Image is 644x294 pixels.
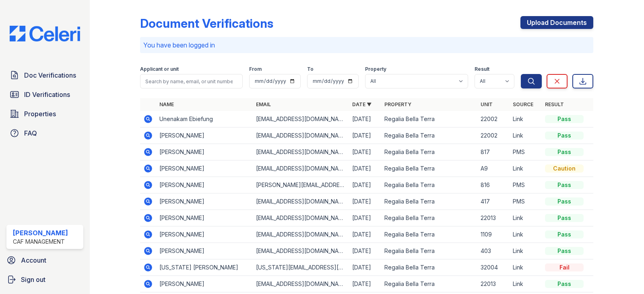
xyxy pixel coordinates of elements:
a: Source [513,101,533,107]
a: Unit [481,101,493,107]
td: [EMAIL_ADDRESS][DOMAIN_NAME] [253,226,349,243]
td: Regalia Bella Terra [381,160,477,177]
div: Pass [545,132,584,140]
td: PMS [510,177,542,193]
td: [PERSON_NAME] [156,226,252,243]
td: Regalia Bella Terra [381,177,477,193]
td: [EMAIL_ADDRESS][DOMAIN_NAME] [253,144,349,160]
td: 417 [477,193,510,210]
a: Email [256,101,271,107]
td: [PERSON_NAME] [156,160,252,177]
td: [DATE] [349,259,381,276]
td: [DATE] [349,226,381,243]
td: [DATE] [349,193,381,210]
p: You have been logged in [143,40,590,50]
a: Upload Documents [520,16,593,29]
label: From [249,66,262,72]
img: CE_Logo_Blue-a8612792a0a2168367f1c8372b55b34899dd931a85d93a1a3d3e32e68fde9ad4.png [3,26,87,41]
td: [PERSON_NAME] [156,144,252,160]
button: Sign out [3,271,87,288]
input: Search by name, email, or unit number [140,74,243,88]
td: Link [510,111,542,127]
td: [EMAIL_ADDRESS][DOMAIN_NAME] [253,276,349,292]
td: A9 [477,160,510,177]
td: Regalia Bella Terra [381,276,477,292]
span: Properties [24,109,56,119]
td: Regalia Bella Terra [381,243,477,259]
a: Account [3,252,87,268]
td: Link [510,160,542,177]
td: Unenakam Ebiefung [156,111,252,127]
td: 32004 [477,259,510,276]
div: CAF Management [13,238,68,246]
td: PMS [510,193,542,210]
td: Link [510,259,542,276]
a: Property [384,101,411,107]
td: [DATE] [349,210,381,226]
td: 22002 [477,127,510,144]
td: Regalia Bella Terra [381,210,477,226]
td: Regalia Bella Terra [381,144,477,160]
td: [DATE] [349,243,381,259]
td: Link [510,226,542,243]
td: [DATE] [349,111,381,127]
span: ID Verifications [24,90,70,99]
td: [PERSON_NAME] [156,243,252,259]
td: [EMAIL_ADDRESS][DOMAIN_NAME] [253,193,349,210]
td: Link [510,127,542,144]
div: Pass [545,197,584,206]
div: Document Verifications [140,16,273,31]
div: [PERSON_NAME] [13,228,68,238]
td: [US_STATE] [PERSON_NAME] [156,259,252,276]
td: [DATE] [349,177,381,193]
div: Pass [545,280,584,288]
td: 22013 [477,210,510,226]
td: [PERSON_NAME] [156,177,252,193]
td: [PERSON_NAME] [156,193,252,210]
span: Doc Verifications [24,70,76,80]
a: Result [545,101,564,107]
td: [DATE] [349,144,381,160]
td: [PERSON_NAME][EMAIL_ADDRESS][PERSON_NAME][DOMAIN_NAME] [253,177,349,193]
label: Result [475,66,489,72]
div: Caution [545,164,584,173]
td: [EMAIL_ADDRESS][DOMAIN_NAME] [253,111,349,127]
td: [PERSON_NAME] [156,276,252,292]
label: Property [365,66,386,72]
td: [EMAIL_ADDRESS][DOMAIN_NAME] [253,160,349,177]
a: Properties [6,106,83,122]
a: FAQ [6,125,83,141]
td: Link [510,210,542,226]
td: [PERSON_NAME] [156,210,252,226]
label: To [307,66,314,72]
a: ID Verifications [6,86,83,103]
span: FAQ [24,128,37,138]
td: Regalia Bella Terra [381,226,477,243]
a: Name [159,101,174,107]
td: Link [510,243,542,259]
td: 22002 [477,111,510,127]
td: Regalia Bella Terra [381,259,477,276]
td: [DATE] [349,276,381,292]
td: [DATE] [349,127,381,144]
td: 403 [477,243,510,259]
div: Pass [545,115,584,123]
span: Account [21,255,46,265]
td: [US_STATE][EMAIL_ADDRESS][DOMAIN_NAME] [253,259,349,276]
div: Fail [545,263,584,271]
label: Applicant or unit [140,66,179,72]
td: [EMAIL_ADDRESS][DOMAIN_NAME] [253,243,349,259]
a: Doc Verifications [6,67,83,83]
td: [EMAIL_ADDRESS][DOMAIN_NAME] [253,127,349,144]
div: Pass [545,181,584,189]
span: Sign out [21,275,45,284]
td: PMS [510,144,542,160]
div: Pass [545,230,584,238]
td: 22013 [477,276,510,292]
td: Regalia Bella Terra [381,111,477,127]
div: Pass [545,214,584,222]
a: Date ▼ [352,101,372,107]
td: Link [510,276,542,292]
div: Pass [545,247,584,255]
td: 1109 [477,226,510,243]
